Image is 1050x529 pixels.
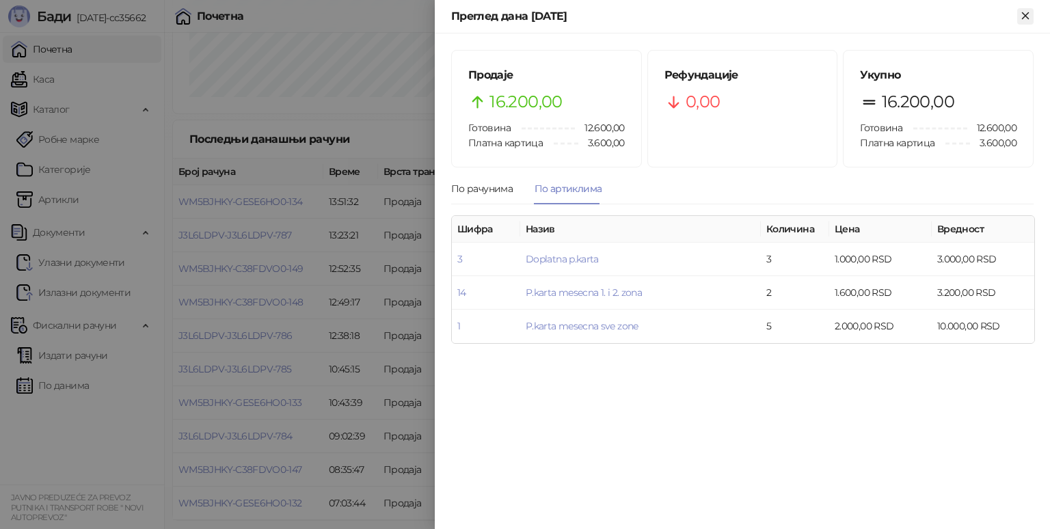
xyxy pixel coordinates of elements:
[468,67,625,83] h5: Продаје
[520,216,761,243] th: Назив
[882,89,954,115] span: 16.200,00
[1017,8,1034,25] button: Close
[535,181,602,196] div: По артиклима
[829,276,932,310] td: 1.600,00 RSD
[575,120,624,135] span: 12.600,00
[967,120,1017,135] span: 12.600,00
[526,253,599,265] a: Doplatna p.karta
[457,320,460,332] a: 1
[829,216,932,243] th: Цена
[451,181,513,196] div: По рачунима
[860,122,902,134] span: Готовина
[932,216,1034,243] th: Вредност
[829,243,932,276] td: 1.000,00 RSD
[970,135,1017,150] span: 3.600,00
[761,276,829,310] td: 2
[932,276,1034,310] td: 3.200,00 RSD
[468,137,543,149] span: Платна картица
[489,89,562,115] span: 16.200,00
[526,286,642,299] a: P.karta mesecna 1. i 2. zona
[664,67,821,83] h5: Рефундације
[932,243,1034,276] td: 3.000,00 RSD
[932,310,1034,343] td: 10.000,00 RSD
[761,243,829,276] td: 3
[457,253,462,265] a: 3
[468,122,511,134] span: Готовина
[761,216,829,243] th: Количина
[686,89,720,115] span: 0,00
[860,67,1017,83] h5: Укупно
[860,137,934,149] span: Платна картица
[457,286,466,299] a: 14
[526,320,638,332] a: P.karta mesecna sve zone
[451,8,1017,25] div: Преглед дана [DATE]
[578,135,625,150] span: 3.600,00
[452,216,520,243] th: Шифра
[761,310,829,343] td: 5
[829,310,932,343] td: 2.000,00 RSD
